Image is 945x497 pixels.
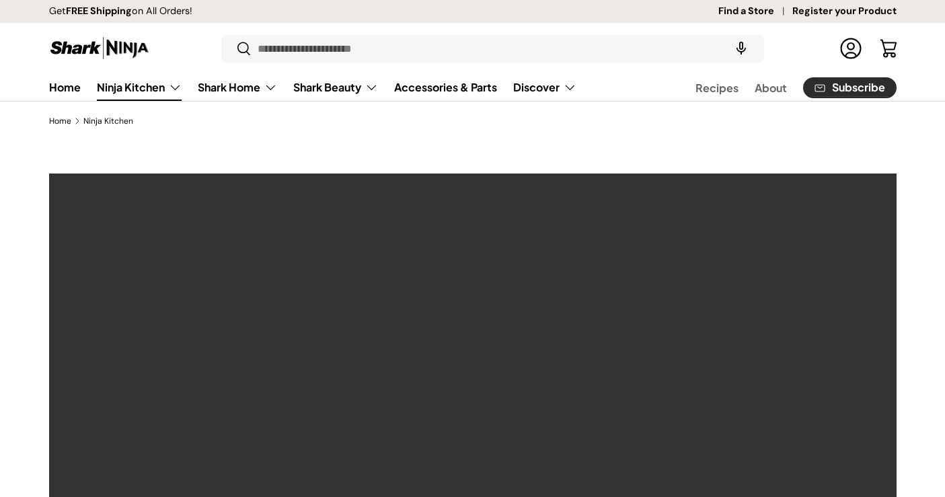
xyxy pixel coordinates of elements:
summary: Ninja Kitchen [89,74,190,101]
a: Register your Product [792,4,897,19]
speech-search-button: Search by voice [720,34,763,63]
a: Subscribe [803,77,897,98]
summary: Shark Beauty [285,74,386,101]
a: Home [49,117,71,125]
a: Home [49,74,81,100]
a: Accessories & Parts [394,74,497,100]
strong: FREE Shipping [66,5,132,17]
a: Ninja Kitchen [97,74,182,101]
a: Shark Beauty [293,74,378,101]
a: Find a Store [718,4,792,19]
a: Shark Home [198,74,277,101]
img: Shark Ninja Philippines [49,35,150,61]
nav: Primary [49,74,576,101]
summary: Discover [505,74,584,101]
p: Get on All Orders! [49,4,192,19]
a: About [755,75,787,101]
span: Subscribe [832,82,885,93]
a: Ninja Kitchen [83,117,133,125]
nav: Breadcrumbs [49,115,897,127]
a: Discover [513,74,576,101]
a: Recipes [695,75,739,101]
summary: Shark Home [190,74,285,101]
nav: Secondary [663,74,897,101]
